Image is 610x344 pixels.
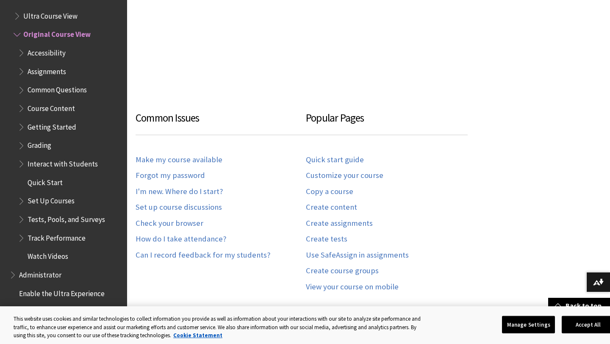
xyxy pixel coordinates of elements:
[306,282,399,292] a: View your course on mobile
[306,203,357,212] a: Create content
[28,83,87,94] span: Common Questions
[136,110,306,135] h3: Common Issues
[28,64,66,76] span: Assignments
[28,175,63,187] span: Quick Start
[306,234,347,244] a: Create tests
[28,139,51,150] span: Grading
[28,46,66,57] span: Accessibility
[28,157,98,168] span: Interact with Students
[136,155,222,165] a: Make my course available
[28,212,105,224] span: Tests, Pools, and Surveys
[173,332,222,339] a: More information about your privacy, opens in a new tab
[28,120,76,131] span: Getting Started
[306,110,468,135] h3: Popular Pages
[306,219,373,228] a: Create assignments
[136,234,226,244] a: How do I take attendance?
[306,266,379,276] a: Create course groups
[23,28,91,39] span: Original Course View
[136,171,205,180] a: Forgot my password
[502,316,555,333] button: Manage Settings
[19,286,105,298] span: Enable the Ultra Experience
[28,101,75,113] span: Course Content
[136,203,222,212] a: Set up course discussions
[19,268,61,279] span: Administrator
[28,250,68,261] span: Watch Videos
[306,250,409,260] a: Use SafeAssign in assignments
[19,305,93,316] span: Performance Dashboard
[136,219,203,228] a: Check your browser
[306,187,353,197] a: Copy a course
[306,155,364,165] a: Quick start guide
[136,250,270,260] a: Can I record feedback for my students?
[28,231,86,242] span: Track Performance
[306,171,383,180] a: Customize your course
[28,194,75,205] span: Set Up Courses
[136,187,223,197] a: I'm new. Where do I start?
[14,315,427,340] div: This website uses cookies and similar technologies to collect information you provide as well as ...
[23,9,78,20] span: Ultra Course View
[548,298,610,313] a: Back to top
